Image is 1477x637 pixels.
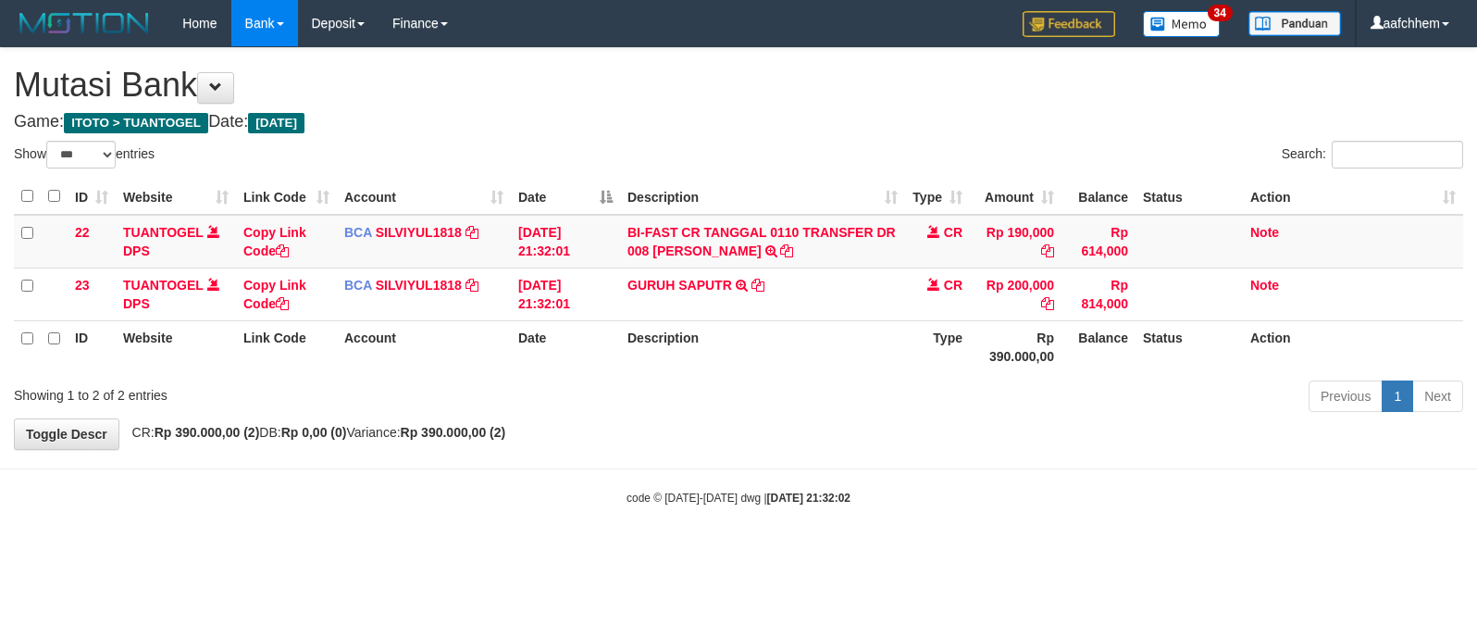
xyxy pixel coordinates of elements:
[1248,11,1341,36] img: panduan.png
[970,268,1061,320] td: Rp 200,000
[68,320,116,373] th: ID
[1243,179,1463,215] th: Action: activate to sort column ascending
[236,320,337,373] th: Link Code
[465,225,478,240] a: Copy SILVIYUL1818 to clipboard
[123,425,506,440] span: CR: DB: Variance:
[281,425,347,440] strong: Rp 0,00 (0)
[970,179,1061,215] th: Amount: activate to sort column ascending
[1243,320,1463,373] th: Action
[401,425,506,440] strong: Rp 390.000,00 (2)
[767,492,850,505] strong: [DATE] 21:32:02
[627,225,896,258] a: BI-FAST CR TANGGAL 0110 TRANSFER DR 008 [PERSON_NAME]
[14,379,602,405] div: Showing 1 to 2 of 2 entries
[1136,179,1243,215] th: Status
[511,320,620,373] th: Date
[1041,296,1054,311] a: Copy Rp 200,000 to clipboard
[236,179,337,215] th: Link Code: activate to sort column ascending
[1332,141,1463,169] input: Search:
[944,278,962,293] span: CR
[116,179,236,215] th: Website: activate to sort column ascending
[243,225,306,258] a: Copy Link Code
[344,278,372,293] span: BCA
[905,320,970,373] th: Type
[337,179,511,215] th: Account: activate to sort column ascending
[1309,381,1383,412] a: Previous
[376,278,462,293] a: SILVIYUL1818
[14,67,1463,104] h1: Mutasi Bank
[1061,179,1136,215] th: Balance
[68,179,116,215] th: ID: activate to sort column ascending
[376,225,462,240] a: SILVIYUL1818
[627,492,850,505] small: code © [DATE]-[DATE] dwg |
[1023,11,1115,37] img: Feedback.jpg
[75,225,90,240] span: 22
[1061,320,1136,373] th: Balance
[14,418,119,450] a: Toggle Descr
[243,278,306,311] a: Copy Link Code
[1250,278,1279,293] a: Note
[1041,244,1054,258] a: Copy Rp 190,000 to clipboard
[751,278,764,293] a: Copy GURUH SAPUTR to clipboard
[46,141,116,169] select: Showentries
[970,320,1061,373] th: Rp 390.000,00
[344,225,372,240] span: BCA
[511,268,620,320] td: [DATE] 21:32:01
[627,278,732,293] a: GURUH SAPUTR
[116,215,236,269] td: DPS
[116,320,236,373] th: Website
[620,179,905,215] th: Description: activate to sort column ascending
[1282,141,1463,169] label: Search:
[1208,5,1233,21] span: 34
[123,225,204,240] a: TUANTOGEL
[64,113,208,133] span: ITOTO > TUANTOGEL
[1136,320,1243,373] th: Status
[1250,225,1279,240] a: Note
[75,278,90,293] span: 23
[123,278,204,293] a: TUANTOGEL
[14,113,1463,131] h4: Game: Date:
[116,268,236,320] td: DPS
[1061,215,1136,269] td: Rp 614,000
[970,215,1061,269] td: Rp 190,000
[337,320,511,373] th: Account
[14,9,155,37] img: MOTION_logo.png
[620,320,905,373] th: Description
[780,244,793,258] a: Copy BI-FAST CR TANGGAL 0110 TRANSFER DR 008 ZAENAL ABIDIN to clipboard
[1412,381,1463,412] a: Next
[905,179,970,215] th: Type: activate to sort column ascending
[944,225,962,240] span: CR
[1382,381,1413,412] a: 1
[511,179,620,215] th: Date: activate to sort column descending
[155,425,260,440] strong: Rp 390.000,00 (2)
[14,141,155,169] label: Show entries
[511,215,620,269] td: [DATE] 21:32:01
[465,278,478,293] a: Copy SILVIYUL1818 to clipboard
[248,113,304,133] span: [DATE]
[1143,11,1221,37] img: Button%20Memo.svg
[1061,268,1136,320] td: Rp 814,000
